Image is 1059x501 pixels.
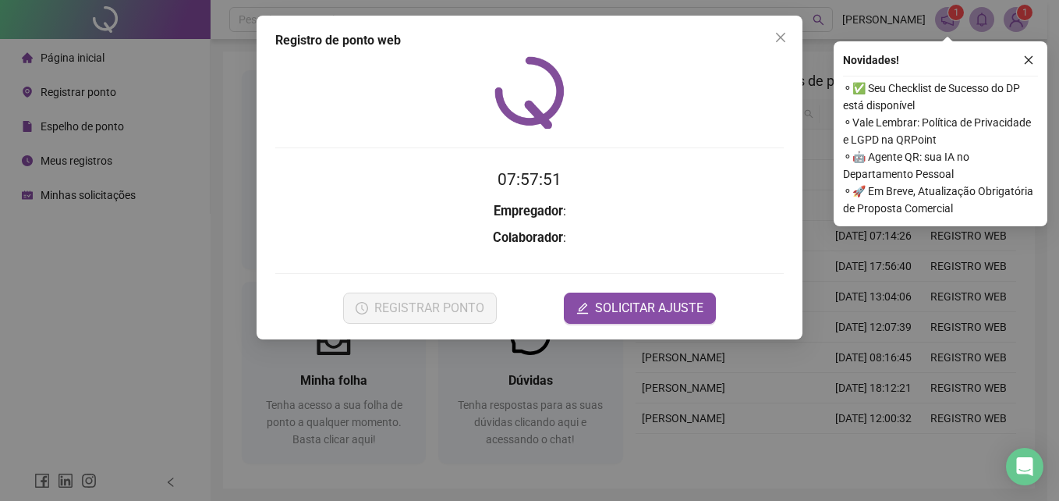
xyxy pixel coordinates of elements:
[843,80,1038,114] span: ⚬ ✅ Seu Checklist de Sucesso do DP está disponível
[275,31,784,50] div: Registro de ponto web
[576,302,589,314] span: edit
[275,201,784,222] h3: :
[498,170,561,189] time: 07:57:51
[275,228,784,248] h3: :
[1006,448,1043,485] div: Open Intercom Messenger
[843,183,1038,217] span: ⚬ 🚀 Em Breve, Atualização Obrigatória de Proposta Comercial
[843,52,899,69] span: Novidades !
[843,148,1038,183] span: ⚬ 🤖 Agente QR: sua IA no Departamento Pessoal
[774,31,787,44] span: close
[1023,55,1034,66] span: close
[343,293,497,324] button: REGISTRAR PONTO
[494,204,563,219] strong: Empregador
[564,293,716,324] button: editSOLICITAR AJUSTE
[494,56,565,129] img: QRPoint
[768,25,793,50] button: Close
[595,299,703,318] span: SOLICITAR AJUSTE
[843,114,1038,148] span: ⚬ Vale Lembrar: Política de Privacidade e LGPD na QRPoint
[493,230,563,245] strong: Colaborador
